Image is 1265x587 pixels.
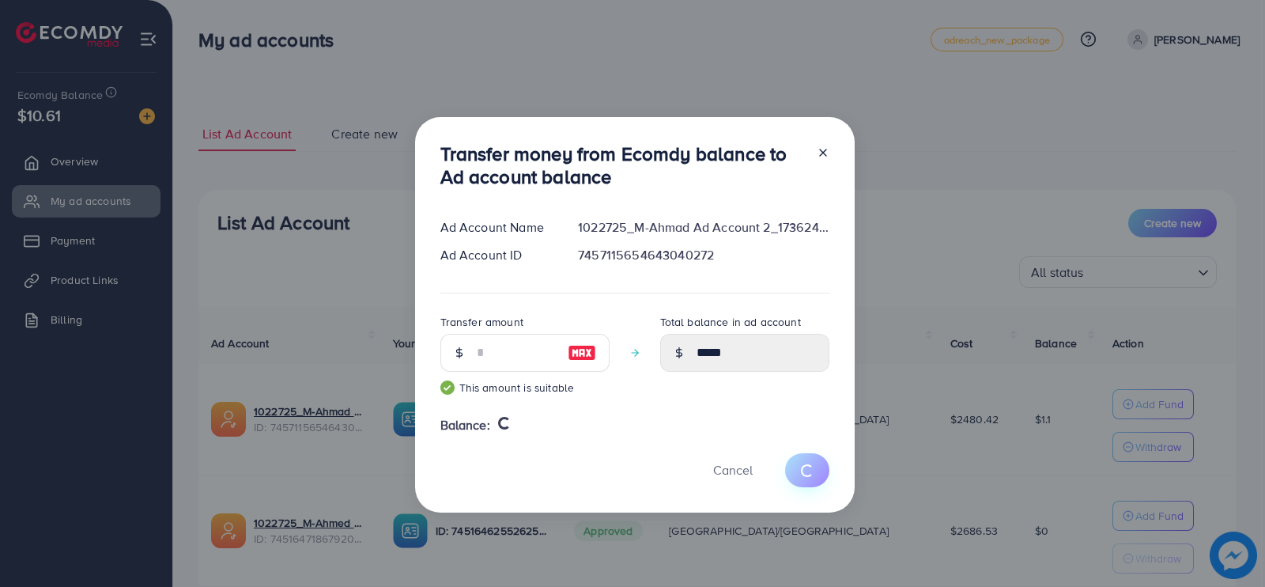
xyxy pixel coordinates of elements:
[568,343,596,362] img: image
[693,453,772,487] button: Cancel
[440,314,523,330] label: Transfer amount
[713,461,753,479] span: Cancel
[440,416,490,434] span: Balance:
[660,314,801,330] label: Total balance in ad account
[440,380,610,396] small: This amount is suitable
[440,381,455,395] img: guide
[565,218,841,237] div: 1022725_M-Ahmad Ad Account 2_1736245040763
[428,246,566,264] div: Ad Account ID
[565,246,841,264] div: 7457115654643040272
[440,142,804,188] h3: Transfer money from Ecomdy balance to Ad account balance
[428,218,566,237] div: Ad Account Name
